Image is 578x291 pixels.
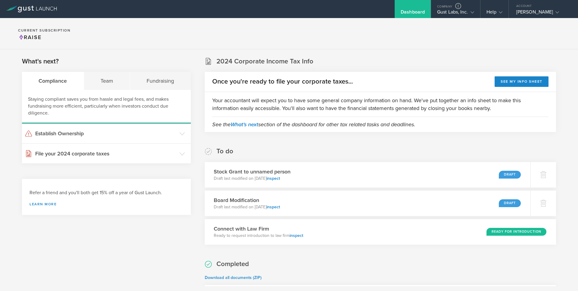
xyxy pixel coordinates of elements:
h3: Establish Ownership [35,130,176,137]
div: Staying compliant saves you from hassle and legal fees, and makes fundraising more efficient, par... [22,90,191,124]
h2: To do [216,147,233,156]
h2: Current Subscription [18,29,70,32]
h3: Connect with Law Firm [214,225,303,233]
button: See my info sheet [495,76,548,87]
div: Help [486,9,502,18]
iframe: Chat Widget [548,262,578,291]
div: Compliance [22,72,84,90]
em: See the section of the dashboard for other tax related tasks and deadlines. [212,121,415,128]
a: Learn more [30,202,183,206]
div: Board ModificationDraft last modified on [DATE]inspectDraft [205,191,530,216]
h3: Refer a friend and you'll both get 15% off a year of Gust Launch. [30,189,183,196]
div: Gust Labs, Inc. [437,9,474,18]
div: Connect with Law FirmReady to request introduction to law firminspectReady for Introduction [205,219,556,245]
p: Draft last modified on [DATE] [214,176,291,182]
a: inspect [266,176,280,181]
p: Draft last modified on [DATE] [214,204,280,210]
a: Download all documents (ZIP) [205,275,262,280]
div: Dashboard [401,9,425,18]
h2: What's next? [22,57,59,66]
div: Fundraising [130,72,191,90]
div: Draft [499,171,521,179]
h3: Stock Grant to unnamed person [214,168,291,176]
h2: Completed [216,260,249,268]
p: Ready to request introduction to law firm [214,233,303,239]
h3: Board Modification [214,196,280,204]
a: What's next [231,121,258,128]
h2: Once you're ready to file your corporate taxes... [212,77,353,86]
h3: File your 2024 corporate taxes [35,150,176,158]
div: Stock Grant to unnamed personDraft last modified on [DATE]inspectDraft [205,162,530,188]
h2: 2024 Corporate Income Tax Info [216,57,313,66]
div: [PERSON_NAME] [516,9,567,18]
div: Ready for Introduction [486,228,546,236]
div: Team [84,72,130,90]
p: Your accountant will expect you to have some general company information on hand. We've put toget... [212,96,548,112]
span: Raise [18,34,42,41]
a: inspect [266,204,280,210]
a: inspect [290,233,303,238]
div: Draft [499,199,521,207]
